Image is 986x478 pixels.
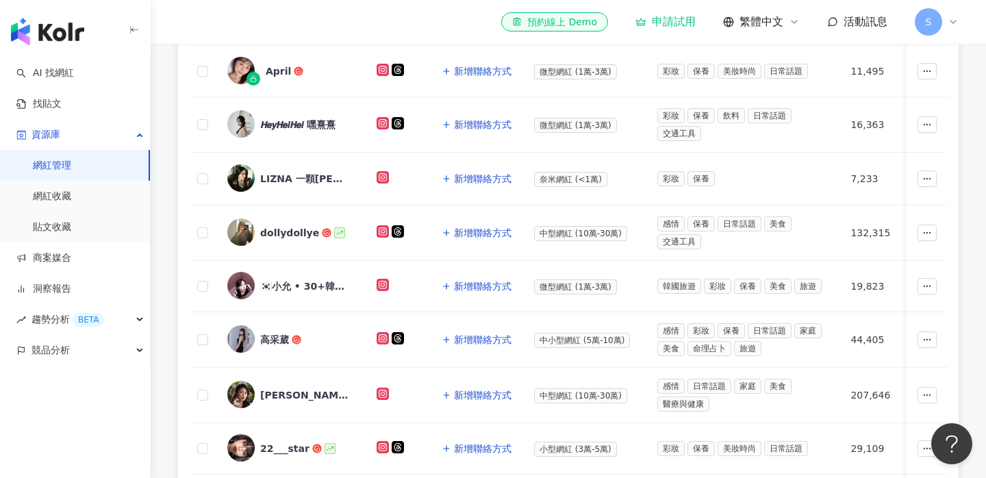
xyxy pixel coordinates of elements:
span: 美食 [764,216,792,231]
span: 交通工具 [657,126,701,141]
span: 交通工具 [657,234,701,249]
span: 新增聯絡方式 [454,227,511,238]
img: KOL Avatar [227,434,255,462]
span: 日常話題 [748,323,792,338]
span: 日常話題 [748,108,792,123]
span: 保養 [687,171,715,186]
span: 彩妝 [657,64,685,79]
img: KOL Avatar [227,381,255,408]
span: 奈米網紅 (<1萬) [534,172,607,187]
button: 新增聯絡方式 [441,326,512,353]
img: KOL Avatar [227,57,255,84]
span: 中小型網紅 (5萬-10萬) [534,333,630,348]
span: 美妝時尚 [718,441,761,456]
div: 207,646 [850,388,902,403]
span: 微型網紅 (1萬-3萬) [534,64,617,79]
span: 保養 [718,323,745,338]
span: 醫療與健康 [657,397,709,412]
div: 19,823 [850,279,902,294]
span: 旅遊 [734,341,761,356]
span: 美食 [764,379,792,394]
div: 44,405 [850,332,902,347]
img: KOL Avatar [227,110,255,138]
span: 競品分析 [31,335,70,366]
span: 小型網紅 (3萬-5萬) [534,442,617,457]
div: 29,109 [850,441,902,456]
span: 感情 [657,323,685,338]
span: 日常話題 [687,379,731,394]
span: 日常話題 [764,64,808,79]
a: 洞察報告 [16,282,71,296]
div: 𝙃𝙚𝙮𝙃𝙚𝙞𝙃𝙚𝙞 嘿熹熹 [260,118,336,131]
button: 新增聯絡方式 [441,111,512,138]
button: 新增聯絡方式 [441,273,512,300]
img: KOL Avatar [227,272,255,299]
span: 彩妝 [657,441,685,456]
div: April [266,64,291,78]
span: 新增聯絡方式 [454,443,511,454]
span: 彩妝 [657,171,685,186]
span: 保養 [687,64,715,79]
span: 新增聯絡方式 [454,281,511,292]
span: 彩妝 [657,108,685,123]
span: 新增聯絡方式 [454,334,511,345]
div: 16,363 [850,117,902,132]
div: [PERSON_NAME] [260,388,349,402]
span: 美食 [657,341,685,356]
div: 7,233 [850,171,902,186]
span: 美妝時尚 [718,64,761,79]
button: 新增聯絡方式 [441,219,512,247]
span: 保養 [687,216,715,231]
span: 新增聯絡方式 [454,390,511,401]
a: 商案媒合 [16,251,71,265]
span: 感情 [657,216,685,231]
span: 旅遊 [794,279,822,294]
img: logo [11,18,84,45]
a: 找貼文 [16,97,62,111]
span: 彩妝 [687,323,715,338]
span: 微型網紅 (1萬-3萬) [534,279,617,294]
span: 韓國旅遊 [657,279,701,294]
span: 日常話題 [718,216,761,231]
span: 趨勢分析 [31,304,104,335]
span: 微型網紅 (1萬-3萬) [534,118,617,133]
a: 貼文收藏 [33,221,71,234]
div: LIZNA 一顆[PERSON_NAME] 🌰 [260,172,349,186]
img: KOL Avatar [227,164,255,192]
button: 新增聯絡方式 [441,381,512,409]
a: searchAI 找網紅 [16,66,74,80]
span: 飲料 [718,108,745,123]
span: 命理占卜 [687,341,731,356]
div: 高采葳 [260,333,289,347]
div: 🇰🇷小允 • 30+韓國人 •🇹🇼長大 [260,279,349,293]
span: 活動訊息 [844,15,887,28]
div: dollydollye [260,226,319,240]
span: S [926,14,932,29]
div: 11,495 [850,64,902,79]
a: 網紅管理 [33,159,71,173]
iframe: Help Scout Beacon - Open [931,423,972,464]
div: 預約線上 Demo [512,15,597,29]
button: 新增聯絡方式 [441,58,512,85]
a: 預約線上 Demo [501,12,608,32]
span: 美食 [764,279,792,294]
span: 資源庫 [31,119,60,150]
span: 保養 [687,441,715,456]
div: 132,315 [850,225,902,240]
span: 中型網紅 (10萬-30萬) [534,388,627,403]
div: 22___star [260,442,309,455]
span: 家庭 [734,379,761,394]
span: 家庭 [794,323,822,338]
span: 日常話題 [764,441,808,456]
button: 新增聯絡方式 [441,435,512,462]
span: 保養 [734,279,761,294]
span: 新增聯絡方式 [454,119,511,130]
button: 新增聯絡方式 [441,165,512,192]
img: KOL Avatar [227,325,255,353]
a: 申請試用 [635,15,696,29]
span: 感情 [657,379,685,394]
span: 彩妝 [704,279,731,294]
span: 新增聯絡方式 [454,173,511,184]
span: rise [16,315,26,325]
